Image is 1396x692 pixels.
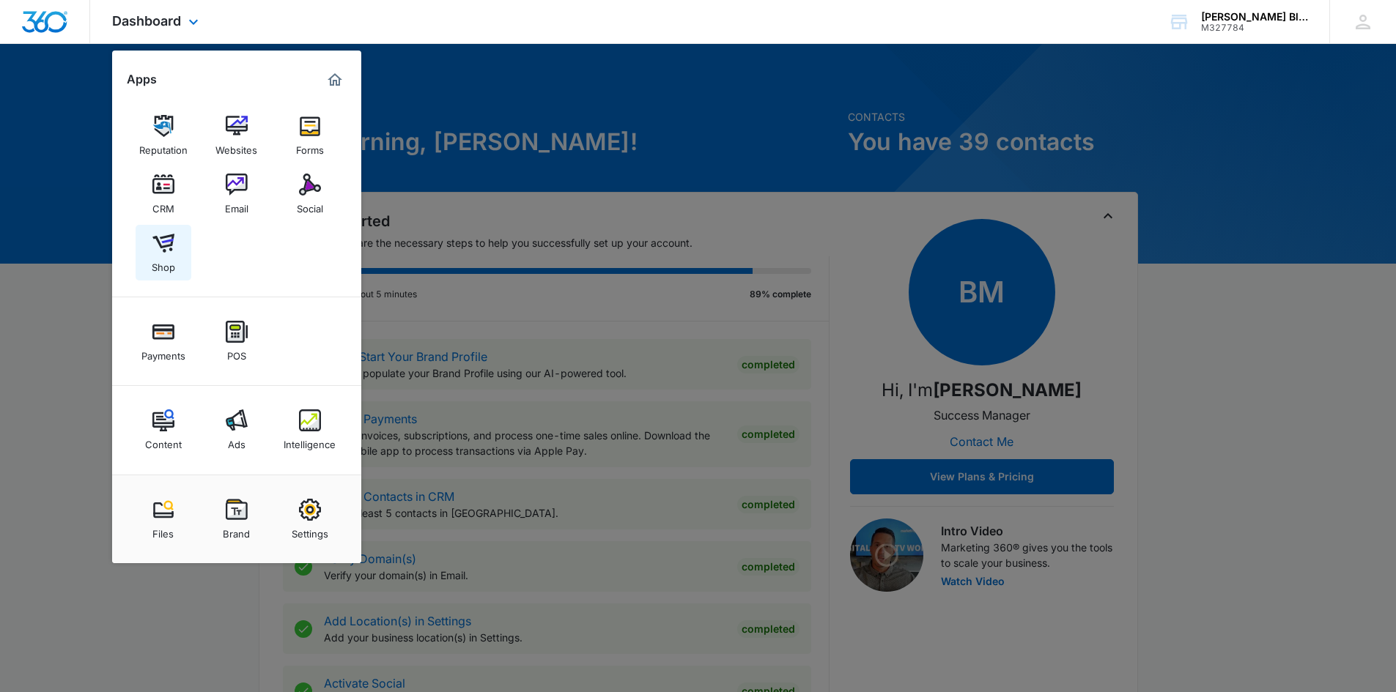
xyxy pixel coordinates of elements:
div: Shop [152,254,175,273]
a: Brand [209,491,265,547]
a: Email [209,166,265,222]
div: Email [225,196,248,215]
div: Intelligence [284,431,336,450]
div: POS [227,343,246,362]
a: Ads [209,402,265,458]
div: Content [145,431,182,450]
div: Brand [223,521,250,540]
h2: Apps [127,72,157,86]
div: account id [1201,23,1308,33]
div: Settings [292,521,328,540]
div: Ads [228,431,245,450]
a: Marketing 360® Dashboard [323,68,347,92]
a: Reputation [136,108,191,163]
span: Dashboard [112,13,181,29]
a: Shop [136,225,191,280]
a: Forms [282,108,338,163]
div: Forms [296,137,324,156]
a: CRM [136,166,191,222]
a: POS [209,313,265,369]
a: Settings [282,491,338,547]
a: Files [136,491,191,547]
div: Files [152,521,174,540]
a: Content [136,402,191,458]
div: Payments [141,343,185,362]
div: Websites [215,137,257,156]
a: Payments [136,313,191,369]
div: CRM [152,196,174,215]
div: account name [1201,11,1308,23]
div: Social [297,196,323,215]
a: Social [282,166,338,222]
a: Intelligence [282,402,338,458]
a: Websites [209,108,265,163]
div: Reputation [139,137,188,156]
